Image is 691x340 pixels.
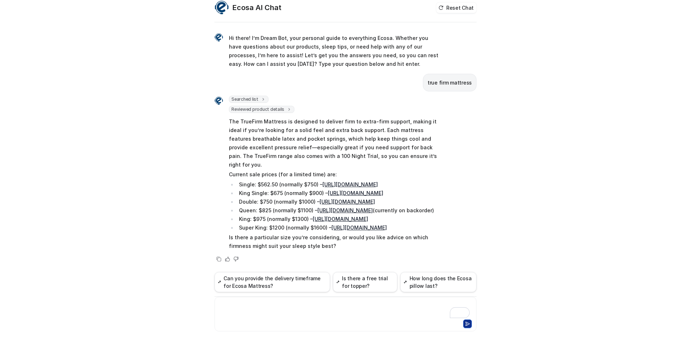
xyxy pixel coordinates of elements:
div: To enrich screen reader interactions, please activate Accessibility in Grammarly extension settings [216,302,475,318]
a: [URL][DOMAIN_NAME] [313,216,368,222]
button: Is there a free trial for topper? [333,272,397,292]
img: Widget [214,33,223,42]
h2: Ecosa AI Chat [232,3,281,13]
p: The TrueFirm Mattress is designed to deliver firm to extra-firm support, making it ideal if you’r... [229,117,439,169]
a: [URL][DOMAIN_NAME] [322,181,378,187]
a: [URL][DOMAIN_NAME] [328,190,383,196]
li: King: $975 (normally $1300) – [237,215,439,223]
li: Queen: $825 (normally $1100) – (currently on backorder) [237,206,439,215]
img: Widget [214,0,229,15]
button: Reset Chat [436,3,477,13]
li: Double: $750 (normally $1000) – [237,198,439,206]
a: [URL][DOMAIN_NAME] [320,199,375,205]
span: Reviewed product details [229,106,294,113]
p: Current sale prices (for a limited time) are: [229,170,439,179]
li: Single: $562.50 (normally $750) – [237,180,439,189]
button: Can you provide the delivery timeframe for Ecosa Mattress? [214,272,330,292]
span: Searched list [229,96,268,103]
a: [URL][DOMAIN_NAME] [317,207,373,213]
li: King Single: $675 (normally $900) – [237,189,439,198]
li: Super King: $1200 (normally $1600) – [237,223,439,232]
p: true firm mattress [428,78,472,87]
button: How long does the Ecosa pillow last? [400,272,477,292]
img: Widget [214,96,223,105]
a: [URL][DOMAIN_NAME] [331,225,387,231]
p: Hi there! I’m Dream Bot, your personal guide to everything Ecosa. Whether you have questions abou... [229,34,439,68]
p: Is there a particular size you’re considering, or would you like advice on which firmness might s... [229,233,439,250]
